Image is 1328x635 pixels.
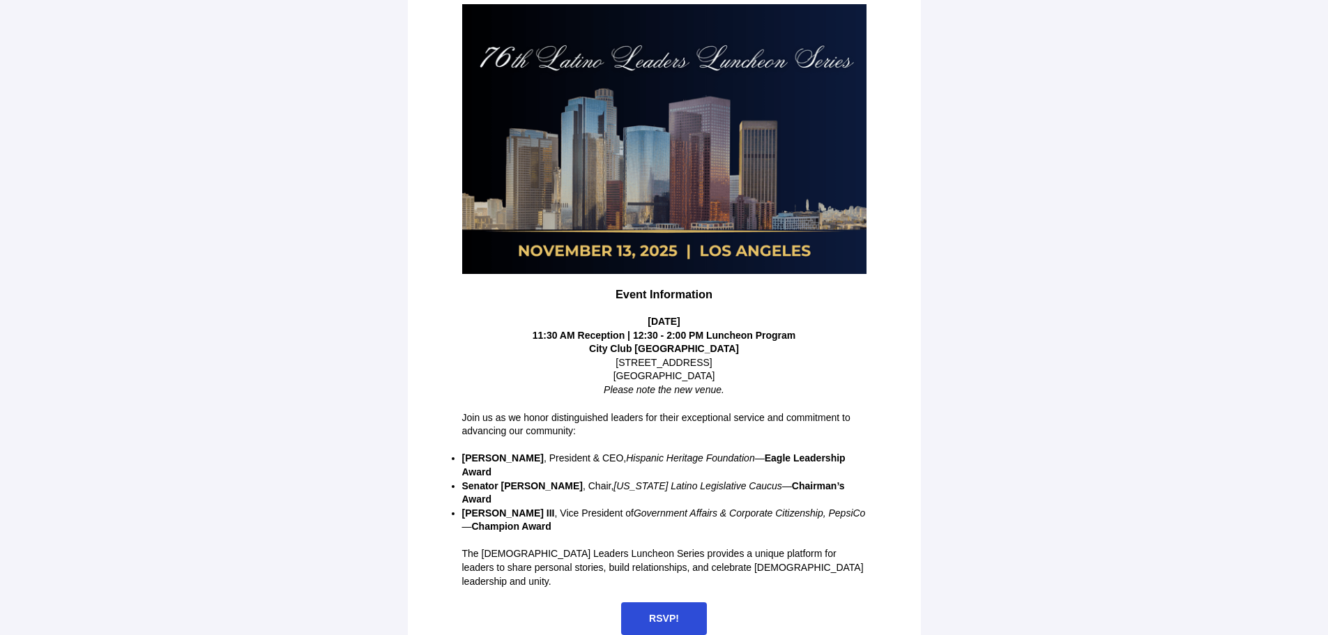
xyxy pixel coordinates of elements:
p: Join us as we honor distinguished leaders for their exceptional service and commitment to advanci... [462,411,867,438]
a: RSVP! [621,602,707,635]
p: , Vice President of — [462,507,867,534]
strong: Champion Award [472,521,551,532]
p: [STREET_ADDRESS] [GEOGRAPHIC_DATA] [462,342,867,397]
strong: [PERSON_NAME] [462,452,544,464]
p: , President & CEO, — [462,452,867,479]
em: Government Affairs & Corporate Citizenship, PepsiCo [634,507,866,519]
strong: Eagle Leadership Award [462,452,846,477]
strong: Event Information [616,288,712,300]
strong: [PERSON_NAME] III [462,507,555,519]
p: The [DEMOGRAPHIC_DATA] Leaders Luncheon Series provides a unique platform for leaders to share pe... [462,547,867,588]
strong: 11:30 AM Reception | 12:30 - 2:00 PM Luncheon Program [533,330,796,341]
em: Hispanic Heritage Foundation [626,452,754,464]
p: , Chair, — [462,480,867,507]
strong: [DATE] [648,316,680,327]
span: RSVP! [649,613,679,624]
strong: Senator [PERSON_NAME] [462,480,583,491]
em: [US_STATE] Latino Legislative Caucus [613,480,782,491]
em: Please note the new venue. [604,384,724,395]
strong: City Club [GEOGRAPHIC_DATA] [589,343,739,354]
strong: Chairman’s Award [462,480,845,505]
